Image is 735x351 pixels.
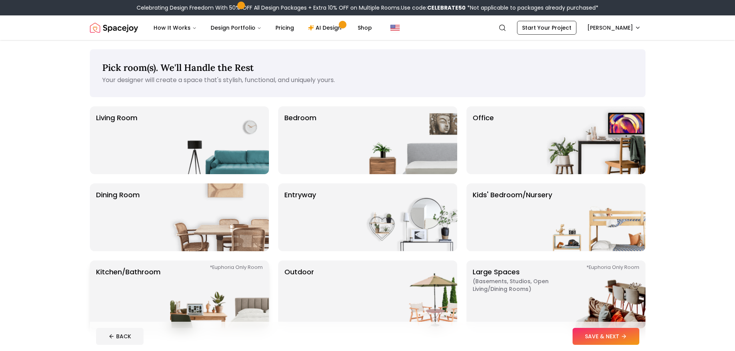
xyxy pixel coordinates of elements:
[547,260,645,328] img: Large Spaces *Euphoria Only
[137,4,598,12] div: Celebrating Design Freedom With 50% OFF All Design Packages + Extra 10% OFF on Multiple Rooms.
[147,20,378,35] nav: Main
[90,15,645,40] nav: Global
[466,4,598,12] span: *Not applicable to packages already purchased*
[284,267,314,322] p: Outdoor
[473,190,552,245] p: Kids' Bedroom/Nursery
[390,23,400,32] img: United States
[90,20,138,35] a: Spacejoy
[96,113,137,168] p: Living Room
[358,260,457,328] img: Outdoor
[583,21,645,35] button: [PERSON_NAME]
[204,20,268,35] button: Design Portfolio
[284,113,316,168] p: Bedroom
[427,4,466,12] b: CELEBRATE50
[547,183,645,251] img: Kids' Bedroom/Nursery
[302,20,350,35] a: AI Design
[170,183,269,251] img: Dining Room
[351,20,378,35] a: Shop
[147,20,203,35] button: How It Works
[96,190,140,245] p: Dining Room
[102,62,254,74] span: Pick room(s). We'll Handle the Rest
[358,106,457,174] img: Bedroom
[473,113,494,168] p: Office
[96,267,161,322] p: Kitchen/Bathroom
[401,4,466,12] span: Use code:
[284,190,316,245] p: entryway
[473,277,569,293] span: ( Basements, Studios, Open living/dining rooms )
[573,328,639,345] button: SAVE & NEXT
[102,76,633,85] p: Your designer will create a space that's stylish, functional, and uniquely yours.
[269,20,300,35] a: Pricing
[358,183,457,251] img: entryway
[517,21,576,35] a: Start Your Project
[170,260,269,328] img: Kitchen/Bathroom *Euphoria Only
[96,328,144,345] button: BACK
[547,106,645,174] img: Office
[170,106,269,174] img: Living Room
[473,267,569,322] p: Large Spaces
[90,20,138,35] img: Spacejoy Logo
